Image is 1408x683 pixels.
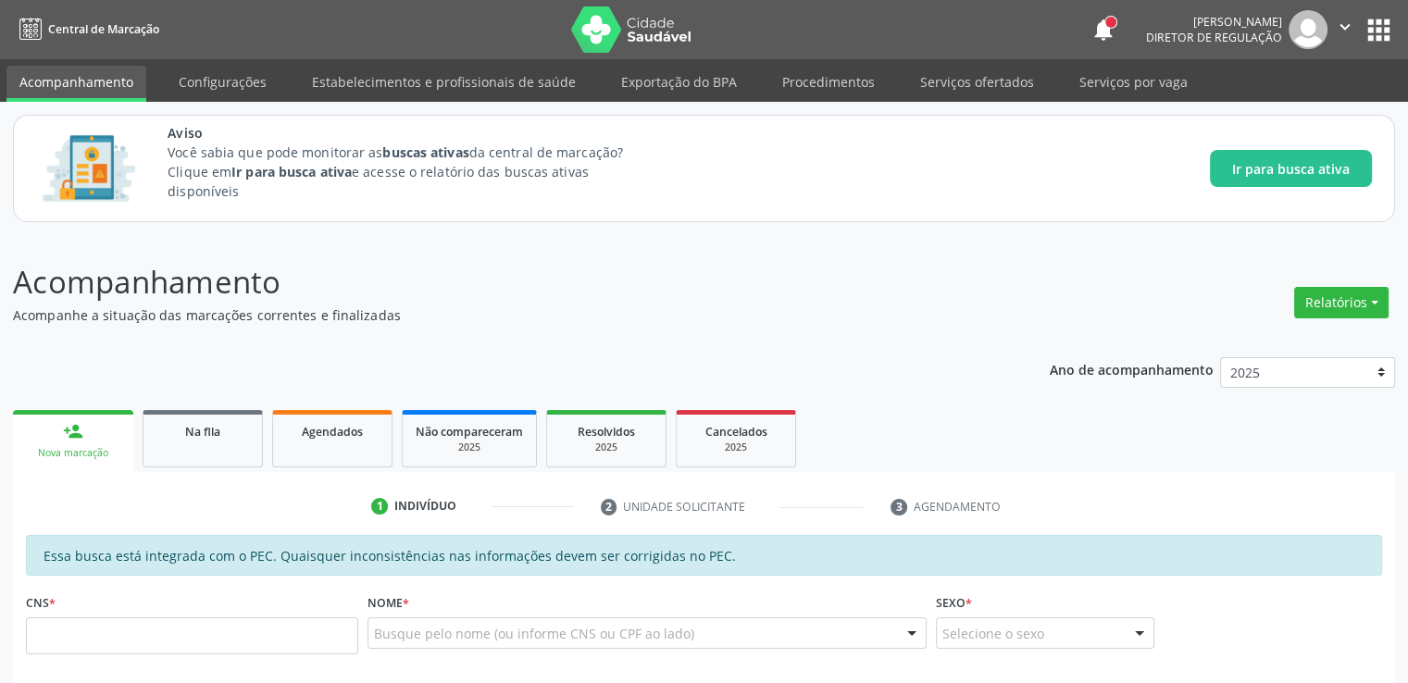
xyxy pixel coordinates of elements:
[907,66,1047,98] a: Serviços ofertados
[13,14,159,44] a: Central de Marcação
[1294,287,1389,318] button: Relatórios
[416,424,523,440] span: Não compareceram
[371,498,388,515] div: 1
[1210,150,1372,187] button: Ir para busca ativa
[36,127,142,210] img: Imagem de CalloutCard
[936,589,972,617] label: Sexo
[578,424,635,440] span: Resolvidos
[1066,66,1201,98] a: Serviços por vaga
[26,535,1382,576] div: Essa busca está integrada com o PEC. Quaisquer inconsistências nas informações devem ser corrigid...
[374,624,694,643] span: Busque pelo nome (ou informe CNS ou CPF ao lado)
[168,123,657,143] span: Aviso
[302,424,363,440] span: Agendados
[368,589,409,617] label: Nome
[560,441,653,454] div: 2025
[1146,30,1282,45] span: Diretor de regulação
[705,424,767,440] span: Cancelados
[166,66,280,98] a: Configurações
[769,66,888,98] a: Procedimentos
[48,21,159,37] span: Central de Marcação
[1050,357,1214,380] p: Ano de acompanhamento
[13,259,980,305] p: Acompanhamento
[382,143,468,161] strong: buscas ativas
[394,498,456,515] div: Indivíduo
[231,163,352,180] strong: Ir para busca ativa
[942,624,1044,643] span: Selecione o sexo
[416,441,523,454] div: 2025
[690,441,782,454] div: 2025
[608,66,750,98] a: Exportação do BPA
[299,66,589,98] a: Estabelecimentos e profissionais de saúde
[1090,17,1116,43] button: notifications
[1289,10,1327,49] img: img
[26,446,120,460] div: Nova marcação
[1335,17,1355,37] i: 
[1146,14,1282,30] div: [PERSON_NAME]
[63,421,83,441] div: person_add
[26,589,56,617] label: CNS
[185,424,220,440] span: Na fila
[1327,10,1363,49] button: 
[1232,159,1350,179] span: Ir para busca ativa
[168,143,657,201] p: Você sabia que pode monitorar as da central de marcação? Clique em e acesse o relatório das busca...
[6,66,146,102] a: Acompanhamento
[13,305,980,325] p: Acompanhe a situação das marcações correntes e finalizadas
[1363,14,1395,46] button: apps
